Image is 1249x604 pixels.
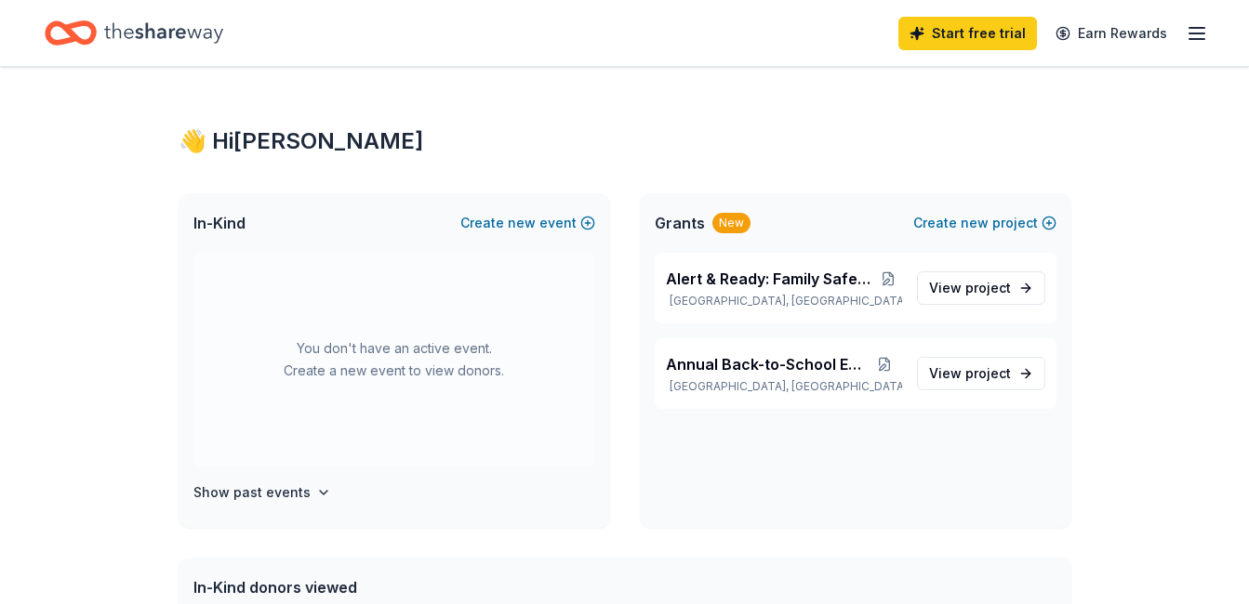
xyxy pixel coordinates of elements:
[193,576,569,598] div: In-Kind donors viewed
[45,11,223,55] a: Home
[508,212,536,234] span: new
[929,362,1011,385] span: View
[655,212,705,234] span: Grants
[913,212,1056,234] button: Createnewproject
[666,294,902,309] p: [GEOGRAPHIC_DATA], [GEOGRAPHIC_DATA]
[666,268,875,290] span: Alert & Ready: Family Safety Workshop
[460,212,595,234] button: Createnewevent
[193,212,246,234] span: In-Kind
[898,17,1037,50] a: Start free trial
[193,481,311,504] h4: Show past events
[666,353,868,375] span: Annual Back-to-School Event
[929,277,1011,299] span: View
[666,379,902,394] p: [GEOGRAPHIC_DATA], [GEOGRAPHIC_DATA]
[965,365,1011,381] span: project
[965,280,1011,295] span: project
[193,253,595,466] div: You don't have an active event. Create a new event to view donors.
[712,213,751,233] div: New
[1044,17,1178,50] a: Earn Rewards
[179,126,1071,156] div: 👋 Hi [PERSON_NAME]
[193,481,331,504] button: Show past events
[917,271,1045,305] a: View project
[917,357,1045,390] a: View project
[961,212,989,234] span: new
